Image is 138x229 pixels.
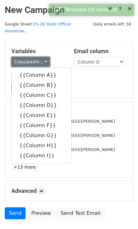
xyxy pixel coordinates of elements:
[12,80,71,90] a: {{Column B}}
[12,120,71,131] a: {{Column F}}
[11,48,64,55] h5: Variables
[91,21,133,28] span: Daily emails left: 50
[12,141,71,151] a: {{Column H}}
[27,207,55,219] a: Preview
[57,207,105,219] a: Send Test Email
[91,22,133,26] a: Daily emails left: 50
[11,187,127,194] h5: Advanced
[11,163,38,171] a: +13 more
[12,131,71,141] a: {{Column G}}
[5,207,26,219] a: Send
[12,110,71,120] a: {{Column E}}
[74,48,127,55] h5: Email column
[5,5,133,15] h2: New Campaign
[65,6,132,14] div: Template list reloaded
[12,90,71,100] a: {{Column C}}
[5,22,72,34] small: Google Sheet:
[12,100,71,110] a: {{Column D}}
[5,22,72,34] a: 25-26 State Officer Hometow...
[12,70,71,80] a: {{Column A}}
[12,151,71,161] a: {{Column I}}
[106,199,138,229] iframe: Chat Widget
[11,57,50,67] a: Copy/paste...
